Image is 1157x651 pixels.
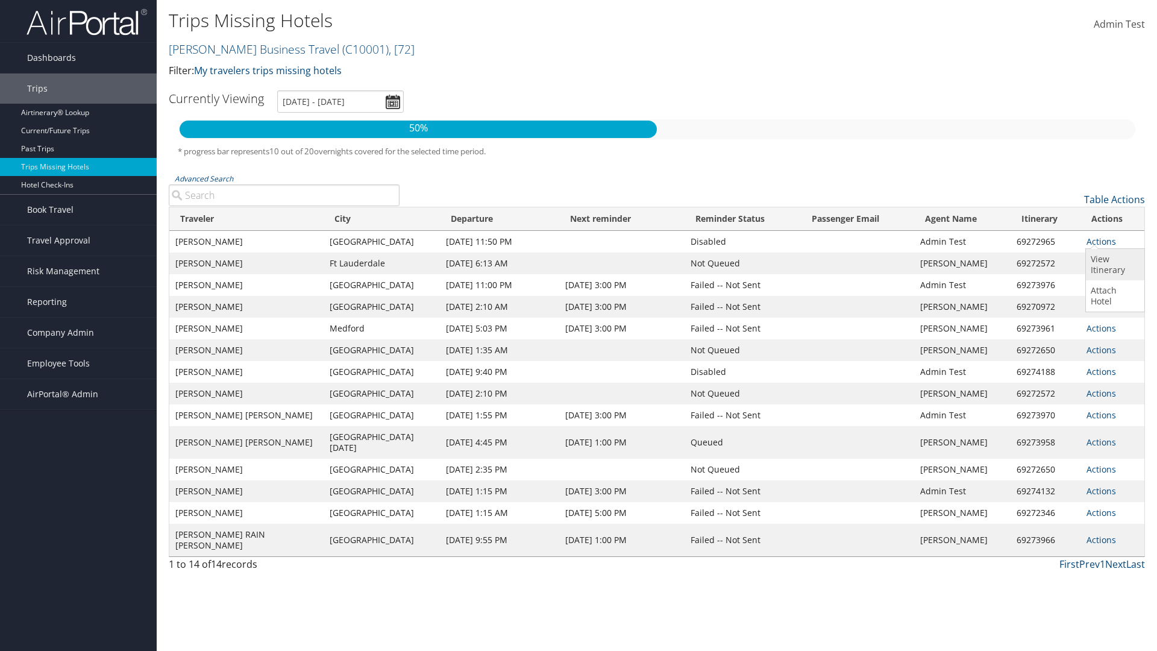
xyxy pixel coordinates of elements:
[169,404,324,426] td: [PERSON_NAME] [PERSON_NAME]
[169,383,324,404] td: [PERSON_NAME]
[1094,17,1145,31] span: Admin Test
[1011,253,1080,274] td: 69272572
[1086,322,1116,334] a: Actions
[440,318,559,339] td: [DATE] 5:03 PM
[914,426,1010,459] td: [PERSON_NAME]
[1011,459,1080,480] td: 69272650
[685,426,801,459] td: Queued
[1086,507,1116,518] a: Actions
[1011,296,1080,318] td: 69270972
[914,459,1010,480] td: [PERSON_NAME]
[685,339,801,361] td: Not Queued
[324,318,440,339] td: Medford
[1105,558,1126,571] a: Next
[1011,524,1080,556] td: 69273966
[1086,485,1116,497] a: Actions
[169,90,264,107] h3: Currently Viewing
[1080,207,1144,231] th: Actions
[685,296,801,318] td: Failed -- Not Sent
[914,253,1010,274] td: [PERSON_NAME]
[440,253,559,274] td: [DATE] 6:13 AM
[1011,502,1080,524] td: 69272346
[914,502,1010,524] td: [PERSON_NAME]
[324,361,440,383] td: [GEOGRAPHIC_DATA]
[1086,249,1141,280] a: View Itinerary
[324,339,440,361] td: [GEOGRAPHIC_DATA]
[1011,480,1080,502] td: 69274132
[685,502,801,524] td: Failed -- Not Sent
[169,231,324,253] td: [PERSON_NAME]
[685,231,801,253] td: Disabled
[559,296,685,318] td: [DATE] 3:00 PM
[1086,436,1116,448] a: Actions
[1086,388,1116,399] a: Actions
[324,296,440,318] td: [GEOGRAPHIC_DATA]
[1086,236,1116,247] a: Actions
[914,404,1010,426] td: Admin Test
[685,207,801,231] th: Reminder Status
[389,41,415,57] span: , [ 72 ]
[169,318,324,339] td: [PERSON_NAME]
[685,383,801,404] td: Not Queued
[440,480,559,502] td: [DATE] 1:15 PM
[27,225,90,256] span: Travel Approval
[169,63,820,79] p: Filter:
[1086,534,1116,546] a: Actions
[1084,193,1145,206] a: Table Actions
[1079,558,1100,571] a: Prev
[1094,6,1145,43] a: Admin Test
[801,207,914,231] th: Passenger Email: activate to sort column ascending
[324,274,440,296] td: [GEOGRAPHIC_DATA]
[1011,318,1080,339] td: 69273961
[440,502,559,524] td: [DATE] 1:15 AM
[277,90,404,113] input: [DATE] - [DATE]
[914,207,1010,231] th: Agent Name
[169,524,324,556] td: [PERSON_NAME] RAIN [PERSON_NAME]
[27,379,98,409] span: AirPortal® Admin
[169,361,324,383] td: [PERSON_NAME]
[440,404,559,426] td: [DATE] 1:55 PM
[914,524,1010,556] td: [PERSON_NAME]
[169,502,324,524] td: [PERSON_NAME]
[685,404,801,426] td: Failed -- Not Sent
[27,74,48,104] span: Trips
[27,256,99,286] span: Risk Management
[169,41,415,57] a: [PERSON_NAME] Business Travel
[1011,426,1080,459] td: 69273958
[342,41,389,57] span: ( C10001 )
[194,64,342,77] a: My travelers trips missing hotels
[914,231,1010,253] td: Admin Test
[27,318,94,348] span: Company Admin
[169,207,324,231] th: Traveler: activate to sort column ascending
[559,480,685,502] td: [DATE] 3:00 PM
[685,274,801,296] td: Failed -- Not Sent
[685,253,801,274] td: Not Queued
[169,459,324,480] td: [PERSON_NAME]
[559,207,685,231] th: Next reminder
[169,557,400,577] div: 1 to 14 of records
[324,480,440,502] td: [GEOGRAPHIC_DATA]
[559,524,685,556] td: [DATE] 1:00 PM
[914,383,1010,404] td: [PERSON_NAME]
[914,296,1010,318] td: [PERSON_NAME]
[324,207,440,231] th: City: activate to sort column ascending
[1011,339,1080,361] td: 69272650
[324,404,440,426] td: [GEOGRAPHIC_DATA]
[324,231,440,253] td: [GEOGRAPHIC_DATA]
[324,502,440,524] td: [GEOGRAPHIC_DATA]
[440,274,559,296] td: [DATE] 11:00 PM
[324,426,440,459] td: [GEOGRAPHIC_DATA][DATE]
[175,174,233,184] a: Advanced Search
[559,502,685,524] td: [DATE] 5:00 PM
[685,480,801,502] td: Failed -- Not Sent
[440,383,559,404] td: [DATE] 2:10 PM
[559,426,685,459] td: [DATE] 1:00 PM
[1086,464,1116,475] a: Actions
[169,339,324,361] td: [PERSON_NAME]
[1011,207,1080,231] th: Itinerary
[1011,361,1080,383] td: 69274188
[169,8,820,33] h1: Trips Missing Hotels
[27,195,74,225] span: Book Travel
[169,184,400,206] input: Advanced Search
[440,426,559,459] td: [DATE] 4:45 PM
